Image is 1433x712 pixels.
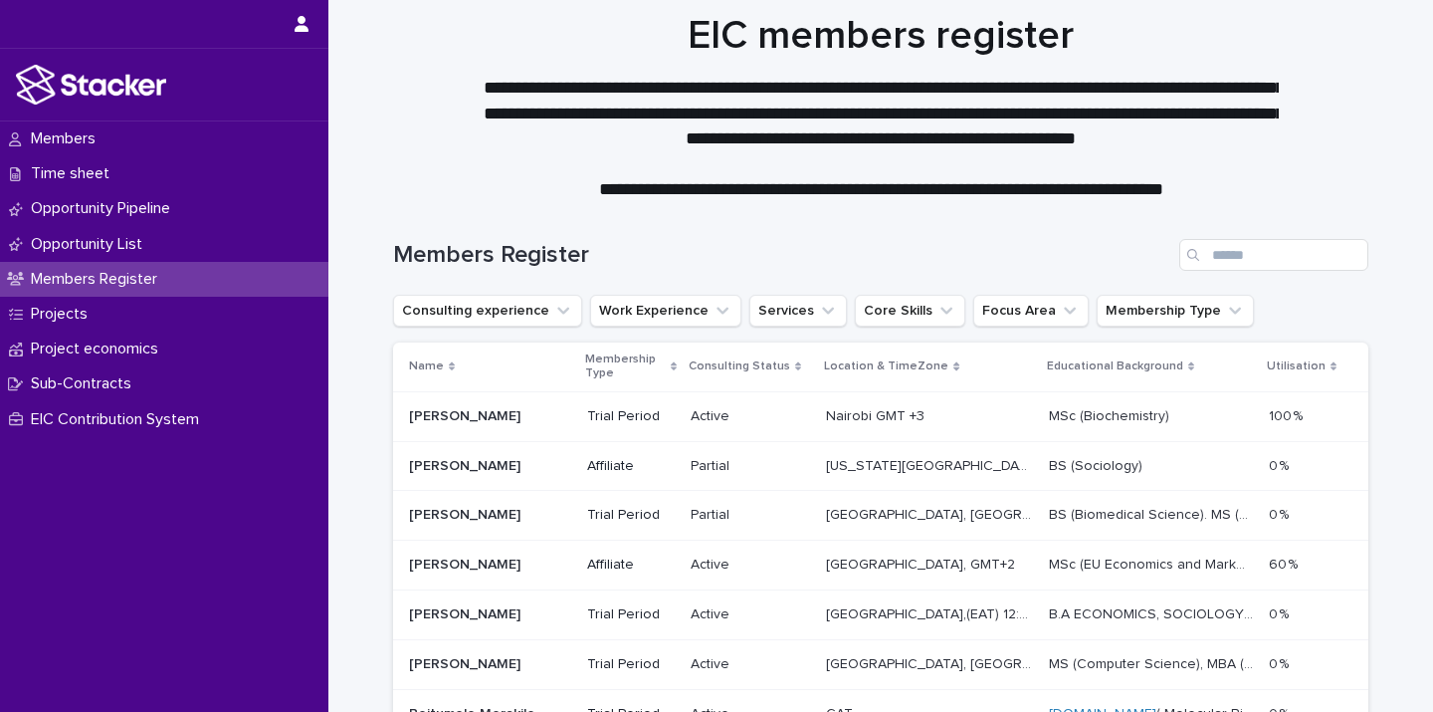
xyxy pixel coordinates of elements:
[409,553,524,574] p: [PERSON_NAME]
[1267,356,1326,377] p: Utilisation
[691,553,733,574] p: Active
[691,503,733,524] p: Partial
[1049,503,1257,524] p: BS (Biomedical Science). MS (Medical Biotechnology)
[689,356,790,377] p: Consulting Status
[691,404,733,425] p: Active
[590,295,741,327] button: Work Experience
[691,454,733,475] p: Partial
[1049,602,1257,623] p: B.A ECONOMICS, SOCIOLOGY AND PSYCHOLOGY
[585,349,666,385] p: Membership Type
[23,235,158,254] p: Opportunity List
[587,656,675,673] p: Trial Period
[587,408,675,425] p: Trial Period
[393,241,1171,270] h1: Members Register
[23,305,103,324] p: Projects
[1269,652,1293,673] p: 0 %
[587,458,675,475] p: Affiliate
[826,553,1019,574] p: [GEOGRAPHIC_DATA], GMT+2
[587,606,675,623] p: Trial Period
[826,652,1036,673] p: Des Moines, IA - GMT -5 (CDT/CST)
[855,295,965,327] button: Core Skills
[393,441,1368,491] tr: [PERSON_NAME][PERSON_NAME] AffiliatePartialPartial [US_STATE][GEOGRAPHIC_DATA], GMT-5[US_STATE][G...
[826,602,1036,623] p: [GEOGRAPHIC_DATA],(EAT) 12:13PM
[749,295,847,327] button: Services
[1049,454,1146,475] p: BS (Sociology)
[393,491,1368,541] tr: [PERSON_NAME][PERSON_NAME] Trial PeriodPartialPartial [GEOGRAPHIC_DATA], [GEOGRAPHIC_DATA] Time, ...
[393,541,1368,591] tr: [PERSON_NAME][PERSON_NAME] AffiliateActiveActive [GEOGRAPHIC_DATA], GMT+2[GEOGRAPHIC_DATA], GMT+2...
[587,507,675,524] p: Trial Period
[393,12,1368,60] h1: EIC members register
[1269,602,1293,623] p: 0 %
[826,404,928,425] p: Nairobi GMT +3
[409,503,524,524] p: [PERSON_NAME]
[393,639,1368,689] tr: [PERSON_NAME][PERSON_NAME] Trial PeriodActiveActive [GEOGRAPHIC_DATA], [GEOGRAPHIC_DATA] - GMT -5...
[409,356,444,377] p: Name
[409,404,524,425] p: [PERSON_NAME]
[1049,652,1257,673] p: MS (Computer Science), MBA (Finance & Leadership), Global Innovation Leadership (UPEACE)
[691,652,733,673] p: Active
[409,652,524,673] p: [PERSON_NAME]
[1269,404,1307,425] p: 100 %
[1047,356,1183,377] p: Educational Background
[23,270,173,289] p: Members Register
[23,374,147,393] p: Sub-Contracts
[826,503,1036,524] p: [GEOGRAPHIC_DATA], [GEOGRAPHIC_DATA] Time, GMT +3
[23,340,174,358] p: Project economics
[23,199,186,218] p: Opportunity Pipeline
[393,295,582,327] button: Consulting experience
[1269,454,1293,475] p: 0 %
[587,557,675,574] p: Affiliate
[973,295,1089,327] button: Focus Area
[1049,553,1257,574] p: MSc (EU Economics and Market Regulation), BSc (Economics & International Business)
[1049,404,1173,425] p: MSc (Biochemistry)
[23,410,215,429] p: EIC Contribution System
[826,454,1036,475] p: [US_STATE][GEOGRAPHIC_DATA], GMT-5
[409,454,524,475] p: [PERSON_NAME]
[1269,553,1302,574] p: 60 %
[1269,503,1293,524] p: 0 %
[393,590,1368,639] tr: [PERSON_NAME][PERSON_NAME] Trial PeriodActiveActive [GEOGRAPHIC_DATA],(EAT) 12:13PM[GEOGRAPHIC_DA...
[23,164,125,183] p: Time sheet
[824,356,948,377] p: Location & TimeZone
[1097,295,1254,327] button: Membership Type
[23,129,111,148] p: Members
[393,391,1368,441] tr: [PERSON_NAME][PERSON_NAME] Trial PeriodActiveActive Nairobi GMT +3Nairobi GMT +3 MSc (Biochemistr...
[409,602,524,623] p: OSCAR SHITIABAYI
[16,65,166,105] img: stacker-logo-white.png
[1179,239,1368,271] input: Search
[691,602,733,623] p: Active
